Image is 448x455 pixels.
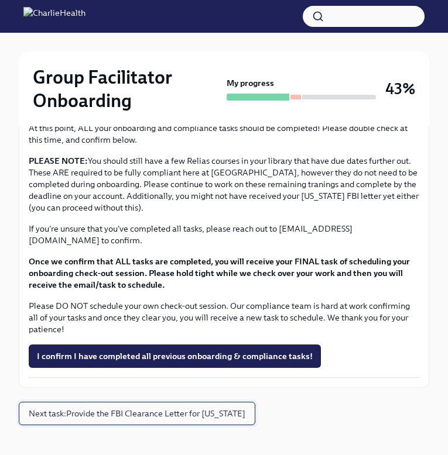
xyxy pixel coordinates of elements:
img: CharlieHealth [23,7,86,26]
span: I confirm I have completed all previous onboarding & compliance tasks! [37,350,313,362]
h2: Group Facilitator Onboarding [33,66,222,112]
p: At this point, ALL your onboarding and compliance tasks should be completed! Please double check ... [29,122,419,146]
button: I confirm I have completed all previous onboarding & compliance tasks! [29,344,321,368]
strong: Once we confirm that ALL tasks are completed, you will receive your FINAL task of scheduling your... [29,256,410,290]
h3: 43% [385,78,415,99]
p: Please DO NOT schedule your own check-out session. Our compliance team is hard at work confirming... [29,300,419,335]
strong: My progress [227,77,274,89]
span: Next task : Provide the FBI Clearance Letter for [US_STATE] [29,408,245,419]
p: You should still have a few Relias courses in your library that have due dates further out. These... [29,155,419,213]
strong: PLEASE NOTE: [29,156,88,166]
button: Next task:Provide the FBI Clearance Letter for [US_STATE] [19,402,255,425]
p: If you're unsure that you've completed all tasks, please reach out to [EMAIL_ADDRESS][DOMAIN_NAME... [29,223,419,246]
